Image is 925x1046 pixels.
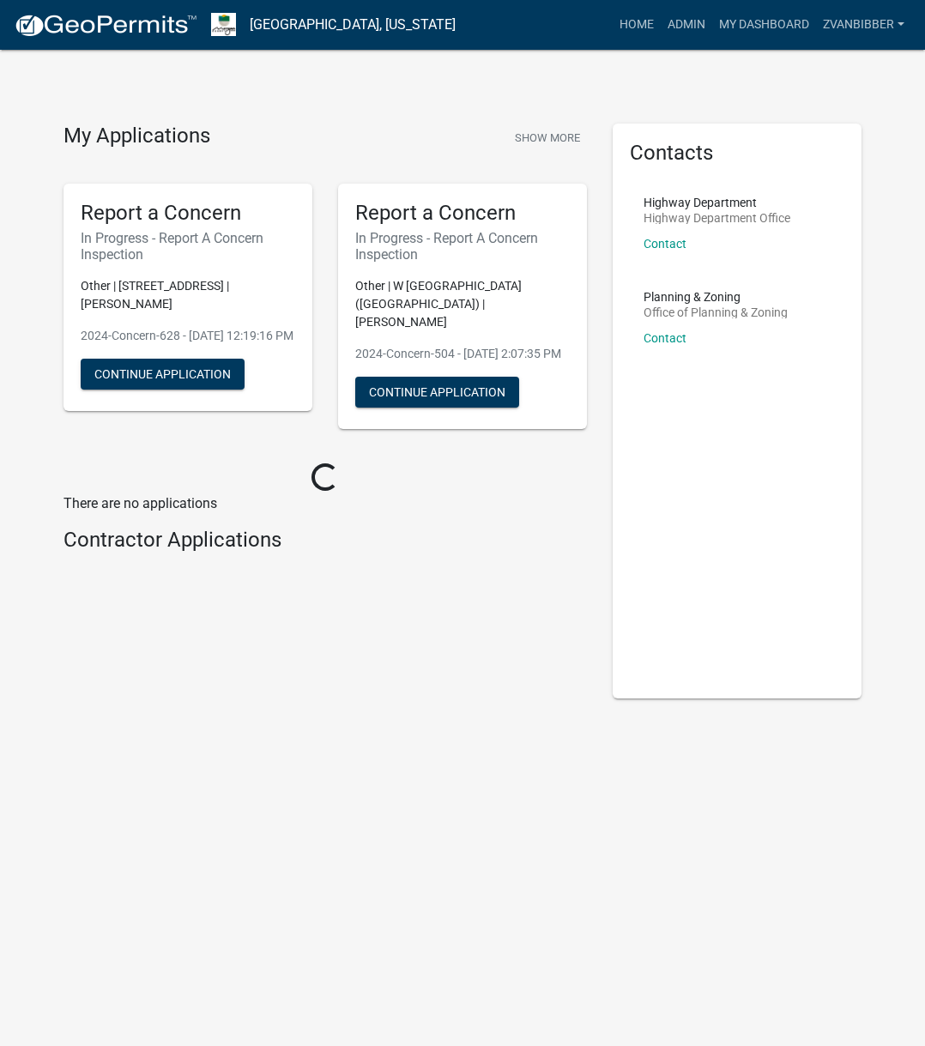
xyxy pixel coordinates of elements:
h6: In Progress - Report A Concern Inspection [81,230,295,263]
h5: Contacts [630,141,844,166]
p: 2024-Concern-504 - [DATE] 2:07:35 PM [355,345,570,363]
img: Morgan County, Indiana [211,13,236,36]
a: Contact [644,237,686,251]
button: Continue Application [355,377,519,408]
h4: Contractor Applications [63,528,587,553]
p: Other | [STREET_ADDRESS] | [PERSON_NAME] [81,277,295,313]
wm-workflow-list-section: Contractor Applications [63,528,587,559]
h4: My Applications [63,124,210,149]
a: [GEOGRAPHIC_DATA], [US_STATE] [250,10,456,39]
h5: Report a Concern [81,201,295,226]
p: 2024-Concern-628 - [DATE] 12:19:16 PM [81,327,295,345]
p: Highway Department [644,197,790,209]
button: Continue Application [81,359,245,390]
h6: In Progress - Report A Concern Inspection [355,230,570,263]
h5: Report a Concern [355,201,570,226]
a: My Dashboard [712,9,816,41]
button: Show More [508,124,587,152]
a: zvanbibber [816,9,911,41]
p: Office of Planning & Zoning [644,306,788,318]
a: Contact [644,331,686,345]
p: Planning & Zoning [644,291,788,303]
a: Admin [661,9,712,41]
p: Other | W [GEOGRAPHIC_DATA] ([GEOGRAPHIC_DATA]) | [PERSON_NAME] [355,277,570,331]
p: There are no applications [63,493,587,514]
a: Home [613,9,661,41]
p: Highway Department Office [644,212,790,224]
